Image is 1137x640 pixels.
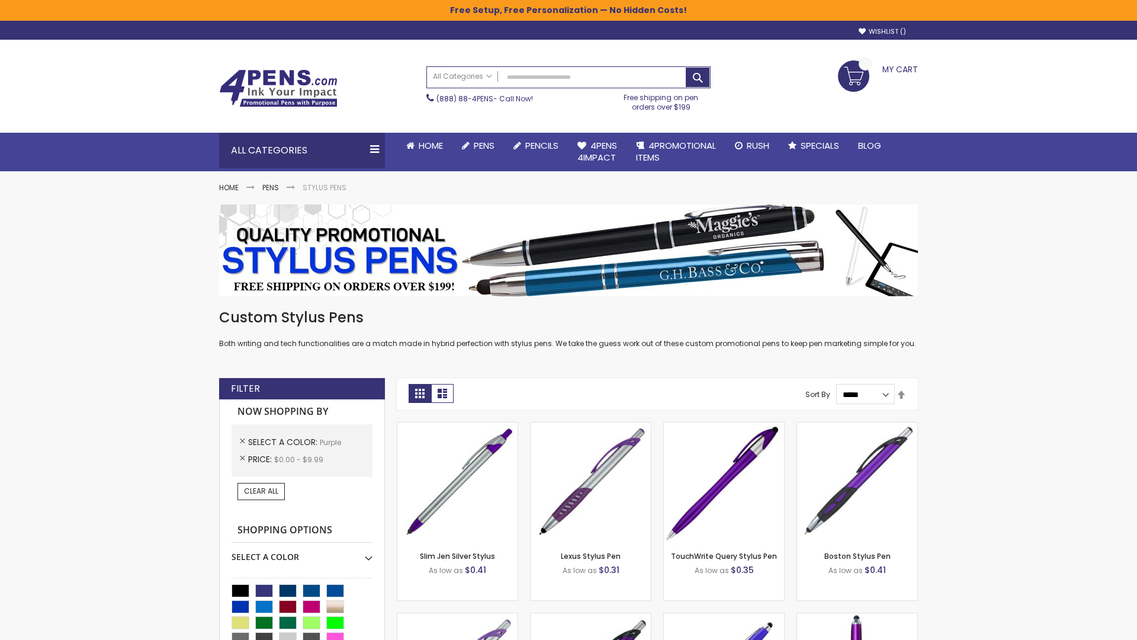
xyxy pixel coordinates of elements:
span: As low as [695,565,729,575]
span: $0.31 [599,564,619,576]
span: $0.35 [731,564,754,576]
span: - Call Now! [436,94,533,104]
a: Lexus Stylus Pen-Purple [531,422,651,432]
a: 4PROMOTIONALITEMS [627,133,725,171]
div: Free shipping on pen orders over $199 [612,88,711,112]
a: Blog [849,133,891,159]
a: Lexus Metallic Stylus Pen-Purple [531,613,651,623]
span: Select A Color [248,436,320,448]
a: Boston Silver Stylus Pen-Purple [397,613,518,623]
a: Pencils [504,133,568,159]
img: Boston Stylus Pen-Purple [797,423,917,543]
span: As low as [563,565,597,575]
span: Rush [747,139,769,152]
span: Purple [320,437,341,447]
a: All Categories [427,67,498,87]
strong: Grid [409,384,431,403]
img: Slim Jen Silver Stylus-Purple [397,423,518,543]
h1: Custom Stylus Pens [219,308,918,327]
a: (888) 88-4PENS [436,94,493,104]
span: Clear All [244,486,278,496]
span: Price [248,453,274,465]
strong: Stylus Pens [303,183,346,193]
strong: Shopping Options [232,518,372,543]
a: Home [397,133,452,159]
a: Slim Jen Silver Stylus-Purple [397,422,518,432]
div: Select A Color [232,543,372,563]
span: 4Pens 4impact [577,139,617,164]
label: Sort By [805,389,830,399]
a: 4Pens4impact [568,133,627,171]
span: Specials [801,139,839,152]
span: $0.00 - $9.99 [274,455,323,465]
a: Boston Stylus Pen [824,551,891,561]
a: TouchWrite Query Stylus Pen [671,551,777,561]
a: Slim Jen Silver Stylus [420,551,495,561]
a: Wishlist [859,27,906,36]
img: 4Pens Custom Pens and Promotional Products [219,69,338,107]
img: TouchWrite Query Stylus Pen-Purple [664,423,784,543]
a: Sierra Stylus Twist Pen-Purple [664,613,784,623]
a: Pens [262,183,279,193]
a: Rush [725,133,779,159]
a: Boston Stylus Pen-Purple [797,422,917,432]
a: Home [219,183,239,193]
a: Specials [779,133,849,159]
div: All Categories [219,133,385,168]
span: All Categories [433,72,492,81]
span: 4PROMOTIONAL ITEMS [636,139,716,164]
a: TouchWrite Query Stylus Pen-Purple [664,422,784,432]
span: As low as [828,565,863,575]
strong: Filter [231,382,260,395]
img: Lexus Stylus Pen-Purple [531,423,651,543]
a: Clear All [237,483,285,500]
span: $0.41 [865,564,886,576]
span: Pencils [525,139,558,152]
a: Pens [452,133,504,159]
a: Lexus Stylus Pen [561,551,621,561]
span: Blog [858,139,881,152]
span: As low as [429,565,463,575]
span: $0.41 [465,564,486,576]
img: Stylus Pens [219,204,918,296]
strong: Now Shopping by [232,399,372,424]
span: Pens [474,139,494,152]
a: TouchWrite Command Stylus Pen-Purple [797,613,917,623]
span: Home [419,139,443,152]
div: Both writing and tech functionalities are a match made in hybrid perfection with stylus pens. We ... [219,308,918,349]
